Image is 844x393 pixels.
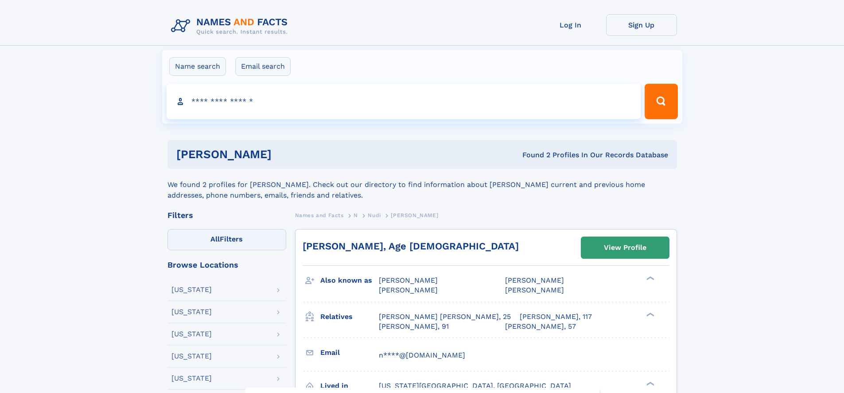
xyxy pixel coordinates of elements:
[606,14,677,36] a: Sign Up
[171,286,212,293] div: [US_STATE]
[303,241,519,252] a: [PERSON_NAME], Age [DEMOGRAPHIC_DATA]
[397,150,668,160] div: Found 2 Profiles In Our Records Database
[520,312,592,322] a: [PERSON_NAME], 117
[644,276,655,281] div: ❯
[391,212,438,218] span: [PERSON_NAME]
[320,309,379,324] h3: Relatives
[604,237,646,258] div: View Profile
[644,381,655,386] div: ❯
[171,308,212,315] div: [US_STATE]
[644,311,655,317] div: ❯
[354,210,358,221] a: N
[505,286,564,294] span: [PERSON_NAME]
[167,261,286,269] div: Browse Locations
[295,210,344,221] a: Names and Facts
[235,57,291,76] label: Email search
[167,14,295,38] img: Logo Names and Facts
[210,235,220,243] span: All
[171,375,212,382] div: [US_STATE]
[581,237,669,258] a: View Profile
[320,345,379,360] h3: Email
[379,276,438,284] span: [PERSON_NAME]
[167,211,286,219] div: Filters
[505,322,576,331] a: [PERSON_NAME], 57
[368,212,381,218] span: Nudi
[379,322,449,331] a: [PERSON_NAME], 91
[167,169,677,201] div: We found 2 profiles for [PERSON_NAME]. Check out our directory to find information about [PERSON_...
[535,14,606,36] a: Log In
[171,353,212,360] div: [US_STATE]
[176,149,397,160] h1: [PERSON_NAME]
[171,331,212,338] div: [US_STATE]
[505,276,564,284] span: [PERSON_NAME]
[379,381,571,390] span: [US_STATE][GEOGRAPHIC_DATA], [GEOGRAPHIC_DATA]
[167,84,641,119] input: search input
[368,210,381,221] a: Nudi
[645,84,677,119] button: Search Button
[167,229,286,250] label: Filters
[169,57,226,76] label: Name search
[379,286,438,294] span: [PERSON_NAME]
[379,312,511,322] a: [PERSON_NAME] [PERSON_NAME], 25
[320,273,379,288] h3: Also known as
[354,212,358,218] span: N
